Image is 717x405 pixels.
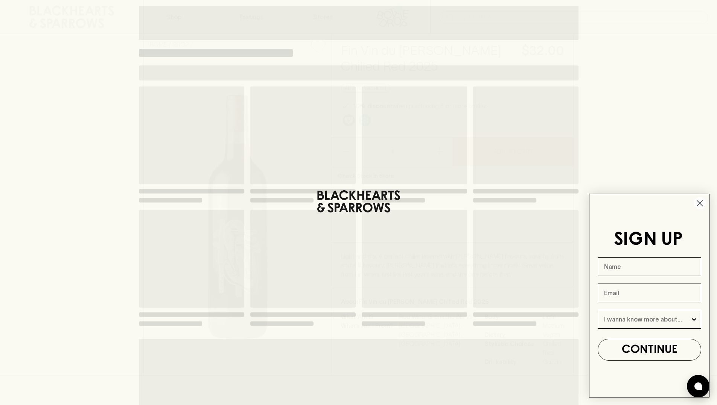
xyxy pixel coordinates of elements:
[604,310,690,328] input: I wanna know more about...
[598,257,701,276] input: Name
[690,310,698,328] button: Show Options
[598,339,701,361] button: CONTINUE
[614,231,683,249] span: SIGN UP
[598,284,701,302] input: Email
[582,186,717,405] div: FLYOUT Form
[693,197,706,210] button: Close dialog
[694,382,702,390] img: bubble-icon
